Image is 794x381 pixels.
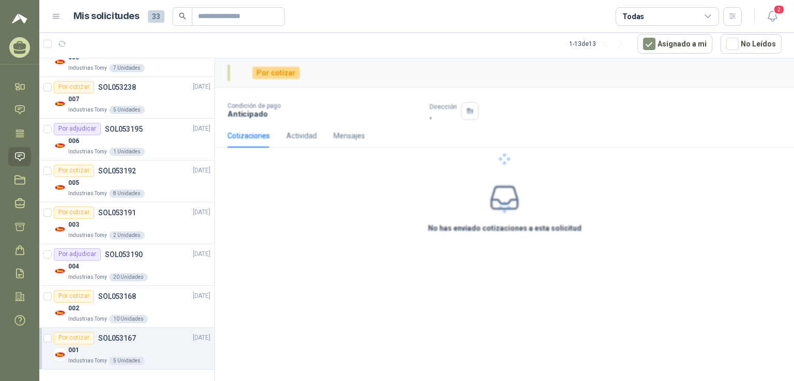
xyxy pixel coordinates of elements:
p: [DATE] [193,124,210,134]
p: [DATE] [193,249,210,259]
span: 33 [148,10,164,23]
a: Por cotizarSOL053238[DATE] Company Logo007Industrias Tomy5 Unidades [39,77,215,119]
img: Company Logo [54,348,66,361]
div: Por cotizar [54,290,94,303]
img: Company Logo [54,265,66,277]
a: Por cotizarSOL053167[DATE] Company Logo001Industrias Tomy5 Unidades [39,328,215,370]
p: SOL053190 [105,251,143,258]
p: Industrias Tomy [68,273,107,281]
h1: Mis solicitudes [73,9,140,24]
p: SOL053195 [105,125,143,133]
p: SOL053192 [98,167,136,174]
div: 8 Unidades [109,189,145,198]
p: SOL053168 [98,293,136,300]
p: Industrias Tomy [68,189,107,198]
p: SOL053167 [98,335,136,342]
p: 007 [68,94,79,104]
div: 1 - 13 de 13 [569,36,629,52]
p: Industrias Tomy [68,357,107,365]
p: [DATE] [193,166,210,176]
a: Por cotizarSOL053191[DATE] Company Logo003Industrias Tomy2 Unidades [39,202,215,244]
div: 20 Unidades [109,273,148,281]
p: Industrias Tomy [68,231,107,240]
div: Por adjudicar [54,248,101,261]
a: Por adjudicarSOL053195[DATE] Company Logo006Industrias Tomy1 Unidades [39,119,215,161]
p: SOL053191 [98,209,136,216]
span: 2 [773,5,785,14]
img: Company Logo [54,307,66,319]
div: Por cotizar [54,165,94,177]
a: Por adjudicarSOL053190[DATE] Company Logo004Industrias Tomy20 Unidades [39,244,215,286]
a: Por cotizarSOL053168[DATE] Company Logo002Industrias Tomy10 Unidades [39,286,215,328]
a: Por cotizarSOL053192[DATE] Company Logo005Industrias Tomy8 Unidades [39,161,215,202]
p: Industrias Tomy [68,106,107,114]
div: Todas [622,11,644,22]
p: [DATE] [193,208,210,217]
img: Company Logo [54,223,66,235]
div: 5 Unidades [109,357,145,365]
button: No Leídos [721,34,782,54]
div: 7 Unidades [109,64,145,72]
p: 004 [68,262,79,272]
p: 005 [68,178,79,188]
p: 001 [68,345,79,355]
p: 003 [68,220,79,230]
p: Industrias Tomy [68,64,107,72]
div: Por cotizar [54,81,94,93]
div: Por cotizar [54,207,94,219]
div: 5 Unidades [109,106,145,114]
img: Logo peakr [12,12,27,25]
p: [DATE] [193,291,210,301]
p: SOL053238 [98,84,136,91]
div: Por adjudicar [54,123,101,135]
p: [DATE] [193,333,210,343]
div: 10 Unidades [109,315,148,323]
div: 2 Unidades [109,231,145,240]
p: 002 [68,304,79,313]
p: 006 [68,136,79,146]
p: Industrias Tomy [68,148,107,156]
img: Company Logo [54,56,66,68]
span: search [179,12,186,20]
div: Por cotizar [54,332,94,344]
p: [DATE] [193,82,210,92]
button: 2 [763,7,782,26]
img: Company Logo [54,98,66,110]
img: Company Logo [54,181,66,194]
img: Company Logo [54,139,66,152]
div: 1 Unidades [109,148,145,156]
p: Industrias Tomy [68,315,107,323]
button: Asignado a mi [637,34,712,54]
